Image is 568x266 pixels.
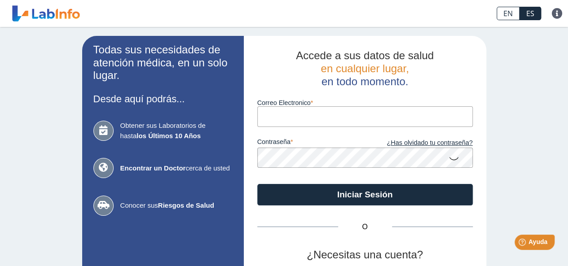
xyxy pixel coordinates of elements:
[120,164,186,172] b: Encontrar un Doctor
[120,163,233,174] span: cerca de usted
[365,138,473,148] a: ¿Has olvidado tu contraseña?
[158,201,214,209] b: Riesgos de Salud
[497,7,520,20] a: EN
[136,132,201,140] b: los Últimos 10 Años
[93,93,233,105] h3: Desde aquí podrás...
[120,201,233,211] span: Conocer sus
[338,222,392,232] span: O
[93,44,233,82] h2: Todas sus necesidades de atención médica, en un solo lugar.
[257,138,365,148] label: contraseña
[321,62,409,74] span: en cualquier lugar,
[488,231,558,256] iframe: Help widget launcher
[321,75,408,87] span: en todo momento.
[520,7,541,20] a: ES
[120,121,233,141] span: Obtener sus Laboratorios de hasta
[296,49,434,61] span: Accede a sus datos de salud
[257,184,473,205] button: Iniciar Sesión
[257,249,473,262] h2: ¿Necesitas una cuenta?
[257,99,473,106] label: Correo Electronico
